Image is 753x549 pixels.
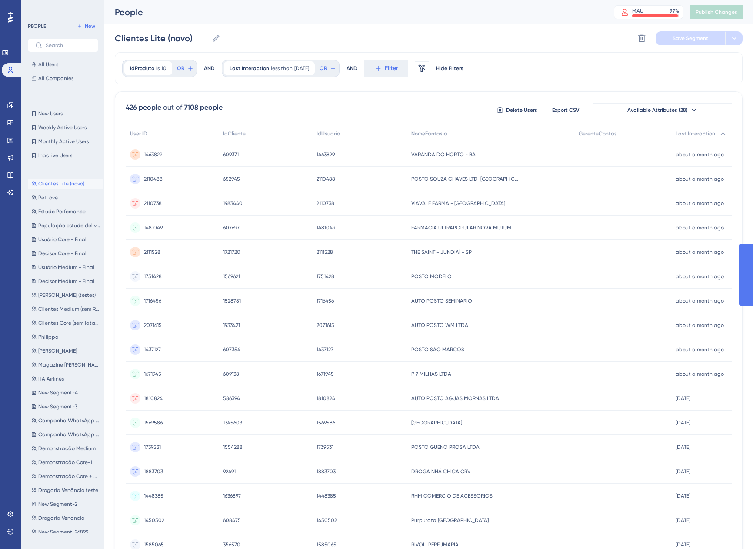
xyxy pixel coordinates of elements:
span: User ID [130,130,147,137]
button: Usuário Core - Final [28,234,103,245]
span: Filter [385,63,398,74]
span: 586394 [223,395,240,402]
span: Purpurata [GEOGRAPHIC_DATA] [411,517,489,524]
button: Decisor Medium - Final [28,276,103,286]
span: AUTO POSTO AGUAS MORNAS LTDA [411,395,499,402]
div: PEOPLE [28,23,46,30]
time: about a month ago [676,152,724,158]
span: 1751428 [317,273,334,280]
span: Decisor Core - Final [38,250,87,257]
span: 1739531 [317,444,333,451]
span: 2111528 [317,249,333,256]
button: Inactive Users [28,150,98,161]
span: 1883703 [144,468,163,475]
span: 1933421 [223,322,240,329]
span: Decisor Medium - Final [38,278,94,285]
span: IdCliente [223,130,246,137]
time: about a month ago [676,347,724,353]
span: [PERSON_NAME] (testes) [38,292,96,299]
span: 1450502 [144,517,164,524]
span: THE SAINT - JUNDIAÍ - SP [411,249,472,256]
span: POSTO SÃO MARCOS [411,346,464,353]
button: OR [176,61,195,75]
span: Demonstração Medium [38,445,96,452]
button: Hide Filters [436,61,463,75]
span: [GEOGRAPHIC_DATA] [411,419,462,426]
span: População estudo delivery [DATE] [38,222,100,229]
time: about a month ago [676,249,724,255]
span: Export CSV [552,107,580,114]
span: DROGA NHÁ CHICA CRV [411,468,470,475]
span: Campanha WhatsApp (Tela de Contatos) [38,417,100,424]
span: Demonstração Core-1 [38,459,92,466]
span: 356570 [223,541,240,548]
span: GerenteContas [579,130,617,137]
time: about a month ago [676,225,724,231]
button: Clientes Core (sem latam) [28,318,103,328]
time: about a month ago [676,322,724,328]
span: 2071615 [317,322,334,329]
span: 2110738 [317,200,334,207]
span: 1983440 [223,200,243,207]
span: 1810824 [317,395,335,402]
button: [PERSON_NAME] [28,346,103,356]
span: POSTO MODELO [411,273,452,280]
button: Drogaria Venâncio teste [28,485,103,495]
button: Campanha WhatsApp (Tela de Contatos) [28,415,103,426]
span: 1671945 [144,370,161,377]
button: New Segment-4 [28,387,103,398]
span: New [85,23,95,30]
span: Clientes Medium (sem Raízen) [38,306,100,313]
span: 1345603 [223,419,242,426]
span: 609138 [223,370,239,377]
span: 609371 [223,151,239,158]
span: ITA Airlines [38,375,64,382]
span: 1569621 [223,273,240,280]
button: Magazine [PERSON_NAME] [28,360,103,370]
div: 426 people [126,102,161,113]
button: Decisor Core - Final [28,248,103,259]
span: VIAVALE FARMA - [GEOGRAPHIC_DATA] [411,200,505,207]
span: 1569586 [317,419,335,426]
span: 1585065 [144,541,164,548]
span: NomeFantasia [411,130,447,137]
span: 1448385 [144,492,163,499]
button: Philippo [28,332,103,342]
span: New Users [38,110,63,117]
span: 1671945 [317,370,334,377]
span: [DATE] [294,65,309,72]
input: Segment Name [115,32,208,44]
span: 1481049 [144,224,163,231]
time: [DATE] [676,395,690,401]
button: População estudo delivery [DATE] [28,220,103,231]
button: Available Attributes (28) [593,103,732,117]
button: New Segment-26899 [28,527,103,537]
span: RHM COMERCIO DE ACESSORIOS [411,492,493,499]
span: Usuário Medium - Final [38,264,94,271]
time: about a month ago [676,176,724,182]
span: Last Interaction [676,130,715,137]
span: 1554288 [223,444,243,451]
span: is [156,65,160,72]
span: idProduto [130,65,154,72]
span: 1716456 [144,297,161,304]
button: PetLove [28,192,103,203]
span: 92491 [223,468,236,475]
button: Demonstração Core-1 [28,457,103,468]
span: 1751428 [144,273,162,280]
button: Monthly Active Users [28,136,98,147]
button: Demonstração Medium [28,443,103,454]
span: Last Interaction [230,65,269,72]
span: Monthly Active Users [38,138,89,145]
span: OR [320,65,327,72]
span: 1721720 [223,249,240,256]
button: New Segment-3 [28,401,103,412]
time: about a month ago [676,298,724,304]
span: 607354 [223,346,240,353]
time: [DATE] [676,493,690,499]
span: 1437127 [144,346,161,353]
iframe: UserGuiding AI Assistant Launcher [716,515,743,541]
div: AND [347,60,357,77]
span: PetLove [38,194,58,201]
button: ITA Airlines [28,374,103,384]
